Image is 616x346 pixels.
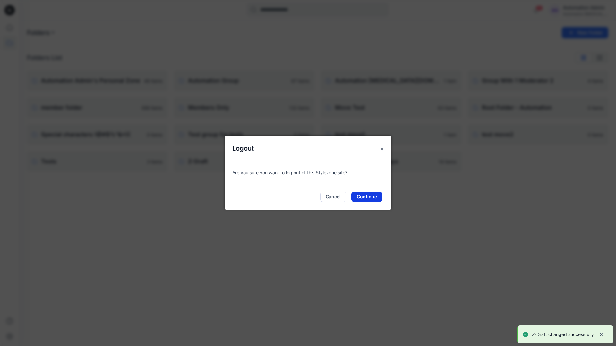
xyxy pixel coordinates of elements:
div: Notifications-bottom-right [515,323,616,346]
p: Z-Draft changed successfully [532,331,594,338]
button: Cancel [320,192,346,202]
button: Close [376,143,388,155]
button: Continue [351,192,382,202]
h5: Logout [225,136,261,161]
p: Are you sure you want to log out of this Stylezone site? [232,169,384,176]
